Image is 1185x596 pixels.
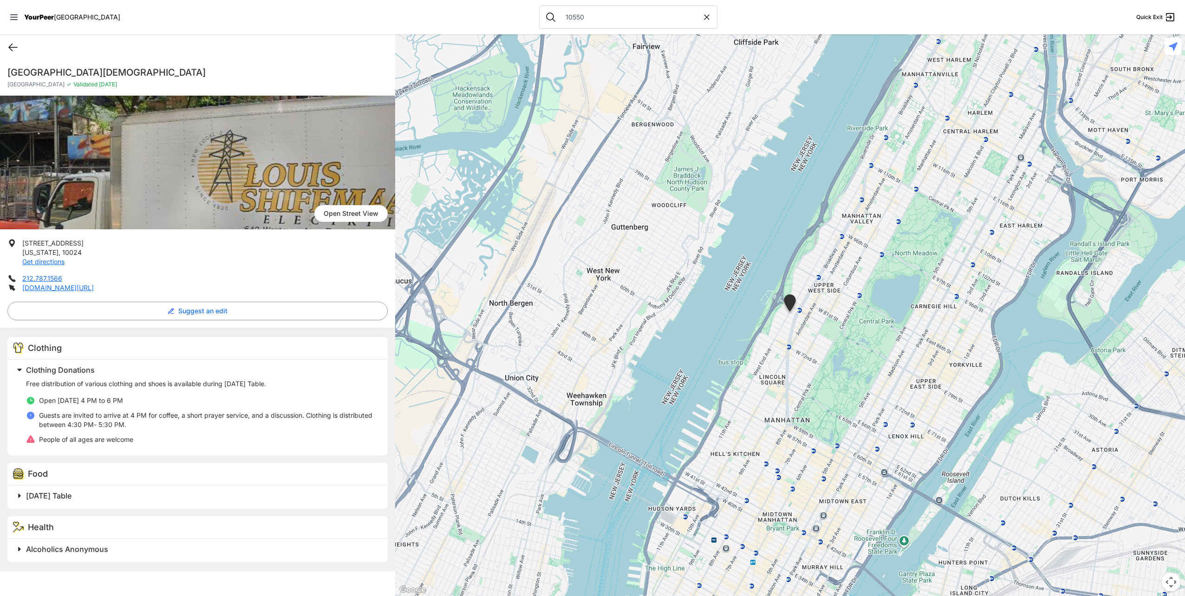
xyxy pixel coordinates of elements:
[26,491,72,500] span: [DATE] Table
[22,258,65,266] a: Get directions
[1136,13,1163,21] span: Quick Exit
[39,396,123,404] span: Open [DATE] 4 PM to 6 PM
[397,584,428,596] img: Google
[7,66,388,79] h1: [GEOGRAPHIC_DATA][DEMOGRAPHIC_DATA]
[314,205,388,222] span: Open Street View
[98,81,117,88] span: [DATE]
[66,81,72,88] span: ✓
[39,435,133,443] span: People of all ages are welcome
[1162,573,1180,591] button: Map camera controls
[178,306,228,316] span: Suggest an edit
[22,239,84,247] span: [STREET_ADDRESS]
[39,411,377,429] p: Guests are invited to arrive at 4 PM for coffee, a short prayer service, and a discussion. Clothi...
[73,81,98,88] span: Validated
[26,544,108,554] span: Alcoholics Anonymous
[28,343,62,353] span: Clothing
[22,274,62,282] a: 212.787.1566
[560,13,702,22] input: Search
[22,284,94,292] a: [DOMAIN_NAME][URL]
[28,522,54,532] span: Health
[62,248,82,256] span: 10024
[24,14,120,20] a: YourPeer[GEOGRAPHIC_DATA]
[59,248,60,256] span: ,
[1136,12,1176,23] a: Quick Exit
[26,365,95,375] span: Clothing Donations
[397,584,428,596] a: Open this area in Google Maps (opens a new window)
[24,13,54,21] span: YourPeer
[7,81,65,88] span: [GEOGRAPHIC_DATA]
[28,469,48,479] span: Food
[7,302,388,320] button: Suggest an edit
[22,248,59,256] span: [US_STATE]
[54,13,120,21] span: [GEOGRAPHIC_DATA]
[26,379,377,389] p: Free distribution of various clothing and shoes is available during [DATE] Table.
